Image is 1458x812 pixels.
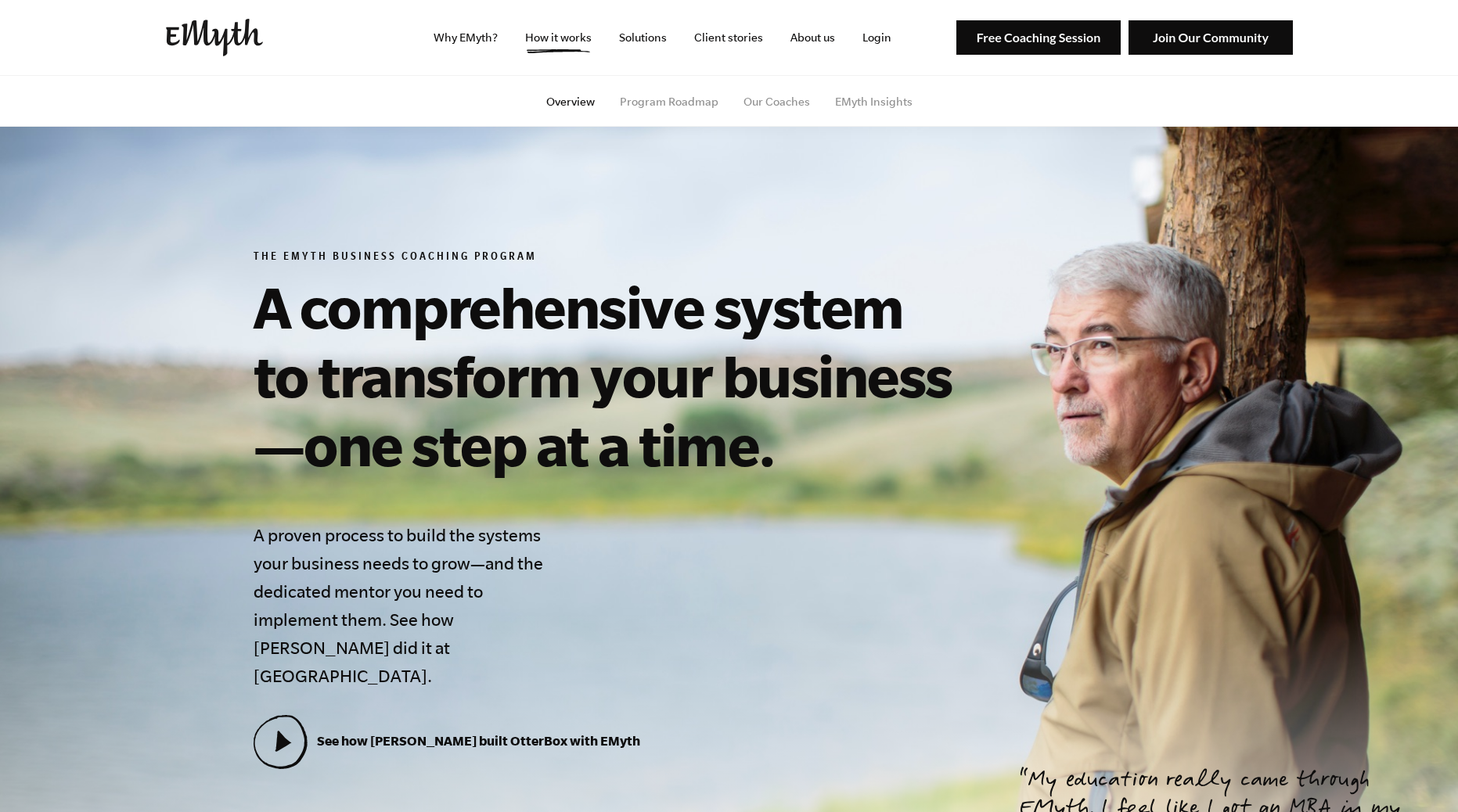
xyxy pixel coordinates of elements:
[254,250,967,266] h6: The EMyth Business Coaching Program
[1129,20,1293,56] img: Join Our Community
[956,20,1121,56] img: Free Coaching Session
[254,733,640,748] a: See how [PERSON_NAME] built OtterBox with EMyth
[254,521,554,690] h4: A proven process to build the systems your business needs to grow—and the dedicated mentor you ne...
[835,95,913,108] a: EMyth Insights
[254,272,967,479] h1: A comprehensive system to transform your business—one step at a time.
[546,95,595,108] a: Overview
[743,95,810,108] a: Our Coaches
[620,95,718,108] a: Program Roadmap
[166,19,263,56] img: EMyth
